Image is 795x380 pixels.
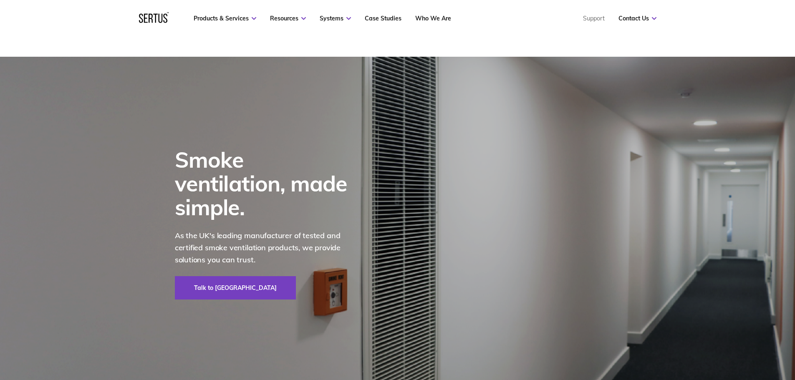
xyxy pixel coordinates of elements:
[415,15,451,22] a: Who We Are
[175,230,358,266] p: As the UK's leading manufacturer of tested and certified smoke ventilation products, we provide s...
[320,15,351,22] a: Systems
[618,15,656,22] a: Contact Us
[175,276,296,299] a: Talk to [GEOGRAPHIC_DATA]
[645,283,795,380] iframe: Chat Widget
[583,15,605,22] a: Support
[365,15,401,22] a: Case Studies
[270,15,306,22] a: Resources
[175,148,358,219] div: Smoke ventilation, made simple.
[194,15,256,22] a: Products & Services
